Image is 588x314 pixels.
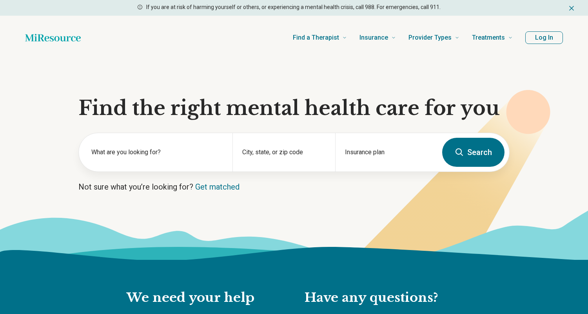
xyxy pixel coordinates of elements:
p: Not sure what you’re looking for? [78,181,510,192]
span: Find a Therapist [293,32,339,43]
span: Treatments [472,32,505,43]
h1: Find the right mental health care for you [78,97,510,120]
p: If you are at risk of harming yourself or others, or experiencing a mental health crisis, call 98... [146,3,441,11]
span: Provider Types [408,32,452,43]
h2: Have any questions? [305,290,461,306]
span: Insurance [359,32,388,43]
a: Treatments [472,22,513,53]
button: Search [442,138,505,167]
a: Home page [25,30,81,46]
button: Log In [525,31,563,44]
button: Dismiss [568,3,575,13]
a: Insurance [359,22,396,53]
a: Provider Types [408,22,459,53]
a: Find a Therapist [293,22,347,53]
a: Get matched [195,182,240,192]
h2: We need your help [127,290,289,306]
label: What are you looking for? [91,148,223,157]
